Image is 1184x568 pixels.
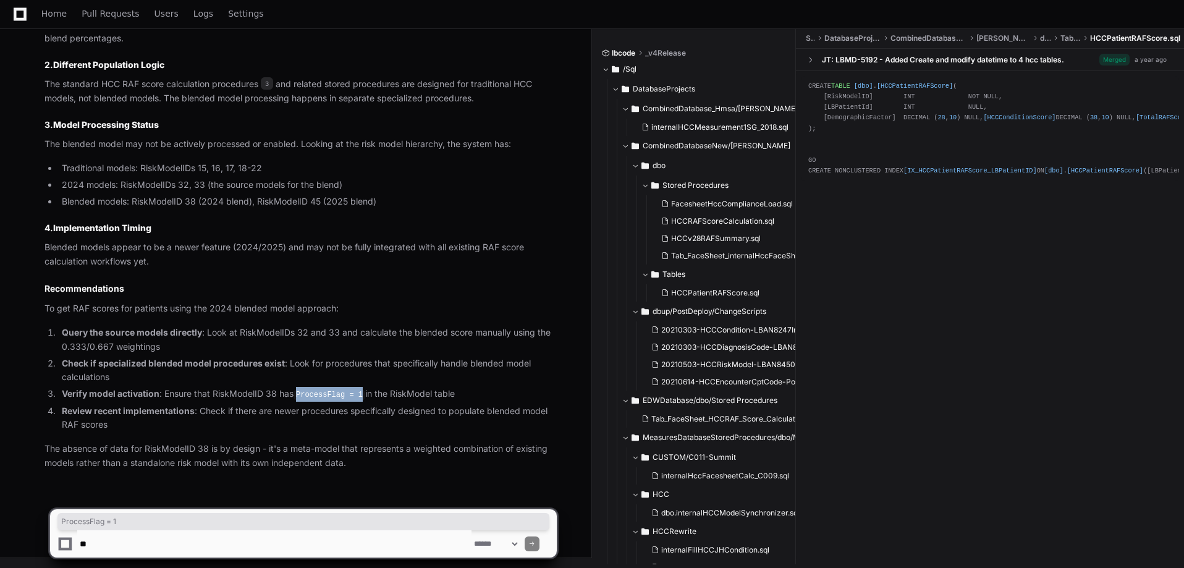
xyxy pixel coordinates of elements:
button: Tab_FaceSheet_HCCRAF_Score_Calculation.sql [636,410,809,428]
span: [PERSON_NAME] [976,33,1030,43]
button: dbup/PostDeploy/ChangeScripts [632,302,816,321]
span: DatabaseProjects [824,33,881,43]
span: Logs [193,10,213,17]
span: internalHccFacesheetCalc_C009.sql [661,471,789,481]
svg: Directory [622,82,629,96]
span: dbup/PostDeploy/ChangeScripts [653,307,766,316]
span: 38 [1090,114,1097,122]
svg: Directory [632,393,639,408]
span: [dbo] [1044,167,1063,174]
span: TABLE [831,82,850,90]
span: Tab_FaceSheet_internalHccFaceSheetCalc_Load.sql [671,251,855,261]
div: CREATE . ( [RiskModelID] INT NOT NULL, [LBPatientId] INT NULL, [DemographicFactor] DECIMAL ( , ) ... [808,81,1172,176]
span: CUSTOM/C011-Summit [653,452,736,462]
button: internalHCCMeasurement1SG_2018.sql [636,119,799,136]
span: [HCCPatientRAFScore] [877,82,953,90]
strong: Different Population Logic [53,59,164,70]
li: : Ensure that RiskModelID 38 has in the RiskModel table [58,387,557,402]
strong: Model Processing Status [53,119,159,130]
span: Settings [228,10,263,17]
li: 2024 models: RiskModelIDs 32, 33 (the source models for the blend) [58,178,557,192]
strong: Verify model activation [62,388,159,399]
span: Pull Requests [82,10,139,17]
button: HCCPatientRAFScore.sql [656,284,819,302]
button: EDWDatabase/dbo/Stored Procedures [622,391,806,410]
button: HCCv28RAFSummary.sql [656,230,829,247]
span: HCCPatientRAFScore.sql [1090,33,1180,43]
strong: Query the source models directly [62,327,202,337]
span: Tables [662,269,685,279]
p: The absence of data for RiskModelID 38 is by design - it's a meta-model that represents a weighte... [44,442,557,470]
li: : Look at RiskModelIDs 32 and 33 and calculate the blended score manually using the 0.333/0.667 w... [58,326,557,354]
button: HCCRAFScoreCalculation.sql [656,213,829,230]
button: 20210303-HCCCondition-LBAN8247Insert2021HHSHCCModelInitialValues.sql [646,321,819,339]
button: FacesheetHccComplianceLoad.sql [656,195,829,213]
span: ProcessFlag = 1 [61,517,546,527]
span: Tab_FaceSheet_HCCRAF_Score_Calculation.sql [651,414,818,424]
li: : Look for procedures that specifically handle blended model calculations [58,357,557,385]
button: /Sql [602,59,787,79]
button: dbo [632,156,816,176]
span: 20210303-HCCCondition-LBAN8247Insert2021HHSHCCModelInitialValues.sql [661,325,936,335]
svg: Directory [641,158,649,173]
span: [IX_HCCPatientRAFScore_LBPatientID] [903,167,1037,174]
button: CUSTOM/C011-Summit [632,447,816,467]
p: Blended models appear to be a newer feature (2024/2025) and may not be fully integrated with all ... [44,240,557,269]
span: [HCCConditionScore] [983,114,1055,122]
li: Traditional models: RiskModelIDs 15, 16, 17, 18-22 [58,161,557,176]
span: HCCPatientRAFScore.sql [671,288,759,298]
button: Tables [641,265,826,284]
span: FacesheetHccComplianceLoad.sql [671,199,793,209]
button: 20210614-HCCEncounterCptCode-PopulateRecords2021.sql [646,373,819,391]
span: 10 [1101,114,1109,122]
span: Users [154,10,179,17]
svg: Directory [612,62,619,77]
code: ProcessFlag = 1 [294,389,365,401]
button: 20210303-HCCDiagnosisCode-LBAN8247Insert2021HHSHCCModel.sql [646,339,819,356]
svg: Directory [632,138,639,153]
span: Tables [1060,33,1080,43]
svg: Directory [651,178,659,193]
strong: Check if specialized blended model procedures exist [62,358,285,368]
span: internalHCCMeasurement1SG_2018.sql [651,122,789,132]
button: MeasuresDatabaseStoredProcedures/dbo/Measures [622,428,806,447]
button: CombinedDatabase_Hmsa/[PERSON_NAME]/dbo/Stored Procedures [622,99,806,119]
svg: Directory [632,430,639,445]
span: [dbo] [854,82,873,90]
span: HCCRAFScoreCalculation.sql [671,216,774,226]
button: 20210503-HCCRiskModel-LBAN8450-InsertAll2022RiskModelElements.sql [646,356,819,373]
svg: Directory [632,101,639,116]
span: MeasuresDatabaseStoredProcedures/dbo/Measures [643,433,806,443]
button: internalHccFacesheetCalc_C009.sql [646,467,809,485]
button: Tab_FaceSheet_internalHccFaceSheetCalc_Load.sql [656,247,829,265]
span: Sql [806,33,814,43]
span: 20210503-HCCRiskModel-LBAN8450-InsertAll2022RiskModelElements.sql [661,360,926,370]
li: Blended models: RiskModelID 38 (2024 blend), RiskModelID 45 (2025 blend) [58,195,557,209]
span: lbcode [612,48,635,58]
span: Merged [1099,54,1130,66]
svg: Directory [641,450,649,465]
svg: Directory [641,304,649,319]
p: To get RAF scores for patients using the 2024 blended model approach: [44,302,557,316]
svg: Directory [651,267,659,282]
span: CombinedDatabaseNew [890,33,966,43]
span: EDWDatabase/dbo/Stored Procedures [643,396,777,405]
span: dbo [1040,33,1051,43]
span: 28 [937,114,945,122]
button: DatabaseProjects [612,79,797,99]
p: The blended model may not be actively processed or enabled. Looking at the risk model hierarchy, ... [44,137,557,151]
h3: 2. [44,59,557,71]
h2: Recommendations [44,282,557,295]
button: HCC [632,485,816,504]
span: DatabaseProjects [633,84,695,94]
span: dbo [653,161,666,171]
p: The standard HCC RAF score calculation procedures and related stored procedures are designed for ... [44,77,557,106]
span: _v4Release [645,48,686,58]
li: : Check if there are newer procedures specifically designed to populate blended model RAF scores [58,404,557,433]
button: Stored Procedures [641,176,826,195]
span: Home [41,10,67,17]
strong: Implementation Timing [53,223,151,233]
span: Stored Procedures [662,180,729,190]
h3: 4. [44,222,557,234]
strong: Review recent implementations [62,405,195,416]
